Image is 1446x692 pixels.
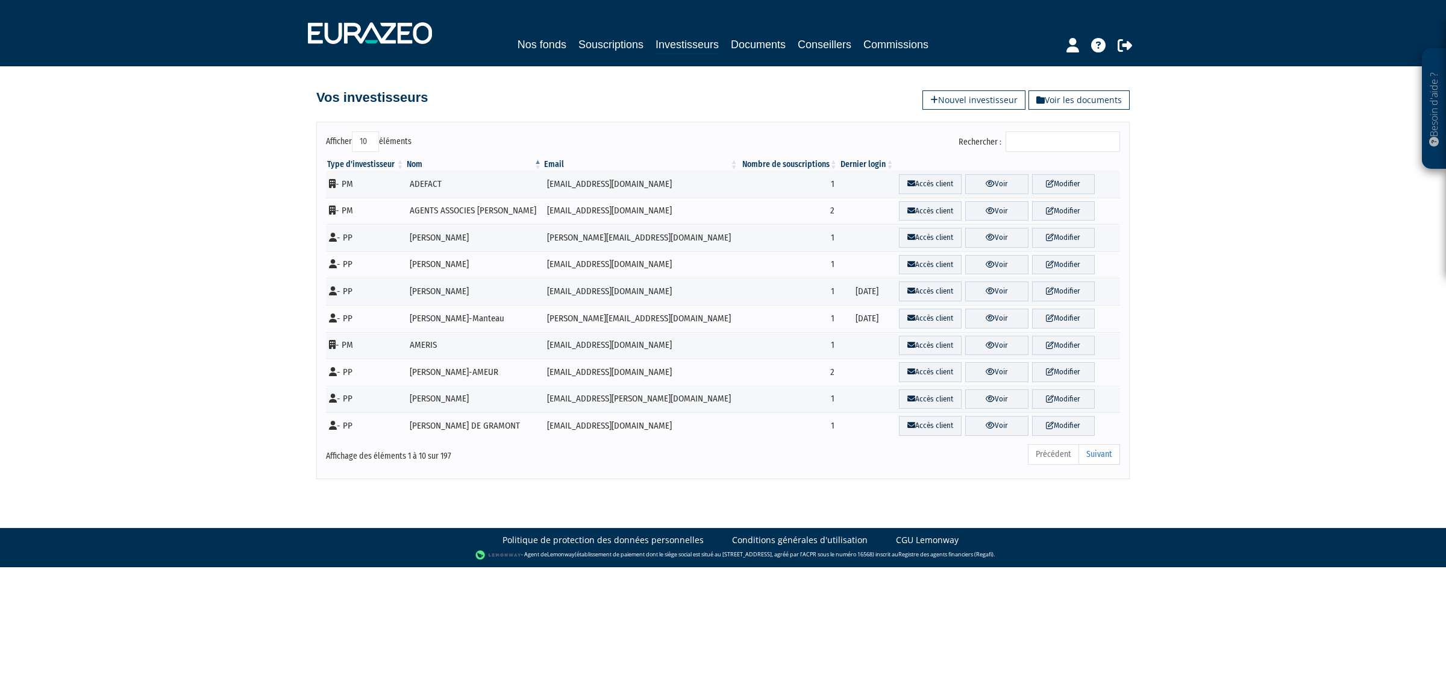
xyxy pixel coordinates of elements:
td: - PP [326,251,405,278]
a: Modifier [1032,201,1095,221]
a: Voir [965,255,1028,275]
th: Email : activer pour trier la colonne par ordre croissant [543,159,739,171]
td: [PERSON_NAME] [405,386,543,413]
a: Accès client [899,174,962,194]
td: [EMAIL_ADDRESS][DOMAIN_NAME] [543,251,739,278]
a: Voir [965,282,1028,301]
td: - PP [326,224,405,251]
td: [PERSON_NAME][EMAIL_ADDRESS][DOMAIN_NAME] [543,305,739,332]
a: Modifier [1032,309,1095,329]
td: [DATE] [839,305,895,332]
a: Voir [965,416,1028,436]
td: [PERSON_NAME] [405,251,543,278]
a: Voir [965,174,1028,194]
td: [EMAIL_ADDRESS][DOMAIN_NAME] [543,278,739,305]
a: Voir [965,389,1028,409]
select: Afficheréléments [352,131,379,152]
a: Conseillers [798,36,851,53]
img: 1732889491-logotype_eurazeo_blanc_rvb.png [308,22,432,44]
div: - Agent de (établissement de paiement dont le siège social est situé au [STREET_ADDRESS], agréé p... [12,549,1434,561]
a: Accès client [899,255,962,275]
a: Registre des agents financiers (Regafi) [898,550,994,558]
a: Voir [965,336,1028,356]
a: Politique de protection des données personnelles [502,534,704,546]
a: Modifier [1032,228,1095,248]
a: Conditions générales d'utilisation [732,534,868,546]
td: - PM [326,171,405,198]
a: Modifier [1032,389,1095,409]
td: [DATE] [839,278,895,305]
td: 1 [739,278,839,305]
td: 1 [739,171,839,198]
a: Accès client [899,336,962,356]
a: Modifier [1032,255,1095,275]
td: AMERIS [405,332,543,359]
td: [EMAIL_ADDRESS][DOMAIN_NAME] [543,359,739,386]
label: Afficher éléments [326,131,412,152]
td: 1 [739,412,839,439]
a: Accès client [899,228,962,248]
h4: Vos investisseurs [316,90,428,105]
td: 1 [739,386,839,413]
input: Rechercher : [1006,131,1120,152]
a: Voir [965,362,1028,382]
td: 1 [739,224,839,251]
td: [EMAIL_ADDRESS][DOMAIN_NAME] [543,412,739,439]
td: - PP [326,412,405,439]
th: Nombre de souscriptions : activer pour trier la colonne par ordre croissant [739,159,839,171]
td: [EMAIL_ADDRESS][DOMAIN_NAME] [543,171,739,198]
a: Modifier [1032,282,1095,301]
td: 2 [739,198,839,225]
a: Souscriptions [578,36,643,53]
a: CGU Lemonway [896,534,959,546]
td: [PERSON_NAME] [405,278,543,305]
a: Commissions [863,36,928,53]
td: - PM [326,332,405,359]
td: [PERSON_NAME] DE GRAMONT [405,412,543,439]
th: Nom : activer pour trier la colonne par ordre d&eacute;croissant [405,159,543,171]
a: Nouvel investisseur [922,90,1025,110]
td: 2 [739,359,839,386]
img: logo-lemonway.png [475,549,522,561]
td: - PP [326,359,405,386]
a: Nos fonds [518,36,566,53]
td: 1 [739,251,839,278]
a: Voir [965,309,1028,329]
a: Accès client [899,309,962,329]
a: Voir [965,228,1028,248]
td: 1 [739,332,839,359]
a: Modifier [1032,336,1095,356]
td: [EMAIL_ADDRESS][DOMAIN_NAME] [543,332,739,359]
td: [PERSON_NAME]-AMEUR [405,359,543,386]
a: Voir [965,201,1028,221]
a: Modifier [1032,362,1095,382]
td: [PERSON_NAME] [405,224,543,251]
td: 1 [739,305,839,332]
a: Accès client [899,201,962,221]
a: Investisseurs [656,36,719,55]
p: Besoin d'aide ? [1427,55,1441,163]
td: - PP [326,305,405,332]
td: ADEFACT [405,171,543,198]
a: Lemonway [547,550,575,558]
td: [PERSON_NAME]-Manteau [405,305,543,332]
td: - PP [326,278,405,305]
a: Accès client [899,389,962,409]
td: - PP [326,386,405,413]
a: Modifier [1032,174,1095,194]
a: Voir les documents [1028,90,1130,110]
td: [EMAIL_ADDRESS][DOMAIN_NAME] [543,198,739,225]
div: Affichage des éléments 1 à 10 sur 197 [326,443,646,462]
td: AGENTS ASSOCIES [PERSON_NAME] [405,198,543,225]
label: Rechercher : [959,131,1120,152]
td: - PM [326,198,405,225]
th: Dernier login : activer pour trier la colonne par ordre croissant [839,159,895,171]
a: Documents [731,36,786,53]
a: Accès client [899,282,962,301]
td: [PERSON_NAME][EMAIL_ADDRESS][DOMAIN_NAME] [543,224,739,251]
a: Modifier [1032,416,1095,436]
td: [EMAIL_ADDRESS][PERSON_NAME][DOMAIN_NAME] [543,386,739,413]
th: Type d'investisseur : activer pour trier la colonne par ordre croissant [326,159,405,171]
a: Accès client [899,362,962,382]
a: Suivant [1078,444,1120,465]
